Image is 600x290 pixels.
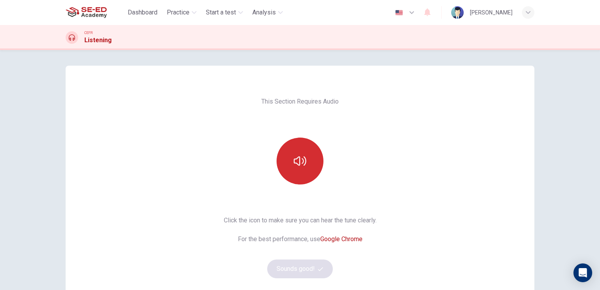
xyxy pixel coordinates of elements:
[128,8,157,17] span: Dashboard
[261,97,339,106] span: This Section Requires Audio
[66,5,107,20] img: SE-ED Academy logo
[224,235,377,244] span: For the best performance, use
[470,8,512,17] div: [PERSON_NAME]
[167,8,189,17] span: Practice
[84,36,112,45] h1: Listening
[125,5,161,20] button: Dashboard
[164,5,200,20] button: Practice
[451,6,464,19] img: Profile picture
[224,216,377,225] span: Click the icon to make sure you can hear the tune clearly.
[66,5,125,20] a: SE-ED Academy logo
[206,8,236,17] span: Start a test
[249,5,286,20] button: Analysis
[394,10,404,16] img: en
[252,8,276,17] span: Analysis
[573,263,592,282] div: Open Intercom Messenger
[203,5,246,20] button: Start a test
[84,30,93,36] span: CEFR
[320,235,362,243] a: Google Chrome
